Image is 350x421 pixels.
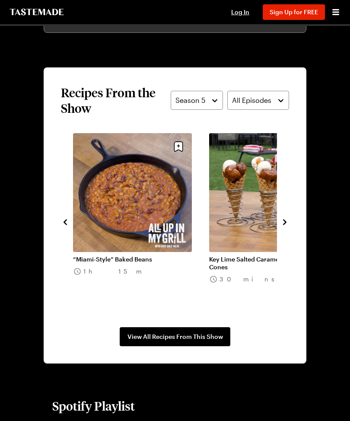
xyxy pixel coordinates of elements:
[61,85,171,116] h2: Recipes From the Show
[73,255,192,263] a: “Miami-Style” Baked Beans
[120,327,230,346] a: View All Recipes From This Show
[52,398,135,414] h2: Spotify Playlist
[263,4,325,20] button: Sign Up for FREE
[209,255,328,271] a: Key Lime Salted Caramel Ice Cream Cones
[127,332,223,341] span: View All Recipes From This Show
[223,8,258,16] button: Log In
[9,9,65,16] a: To Tastemade Home Page
[170,138,187,155] button: Save recipe
[61,216,70,226] button: navigate to previous item
[270,8,318,16] span: Sign Up for FREE
[280,216,289,226] button: navigate to next item
[171,91,223,110] button: Season 5
[175,95,205,105] span: Season 5
[231,8,249,16] span: Log In
[330,6,341,18] button: Open menu
[227,91,289,110] button: All Episodes
[209,133,345,310] div: 21 / 21
[232,95,271,105] span: All Episodes
[73,133,209,310] div: 20 / 21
